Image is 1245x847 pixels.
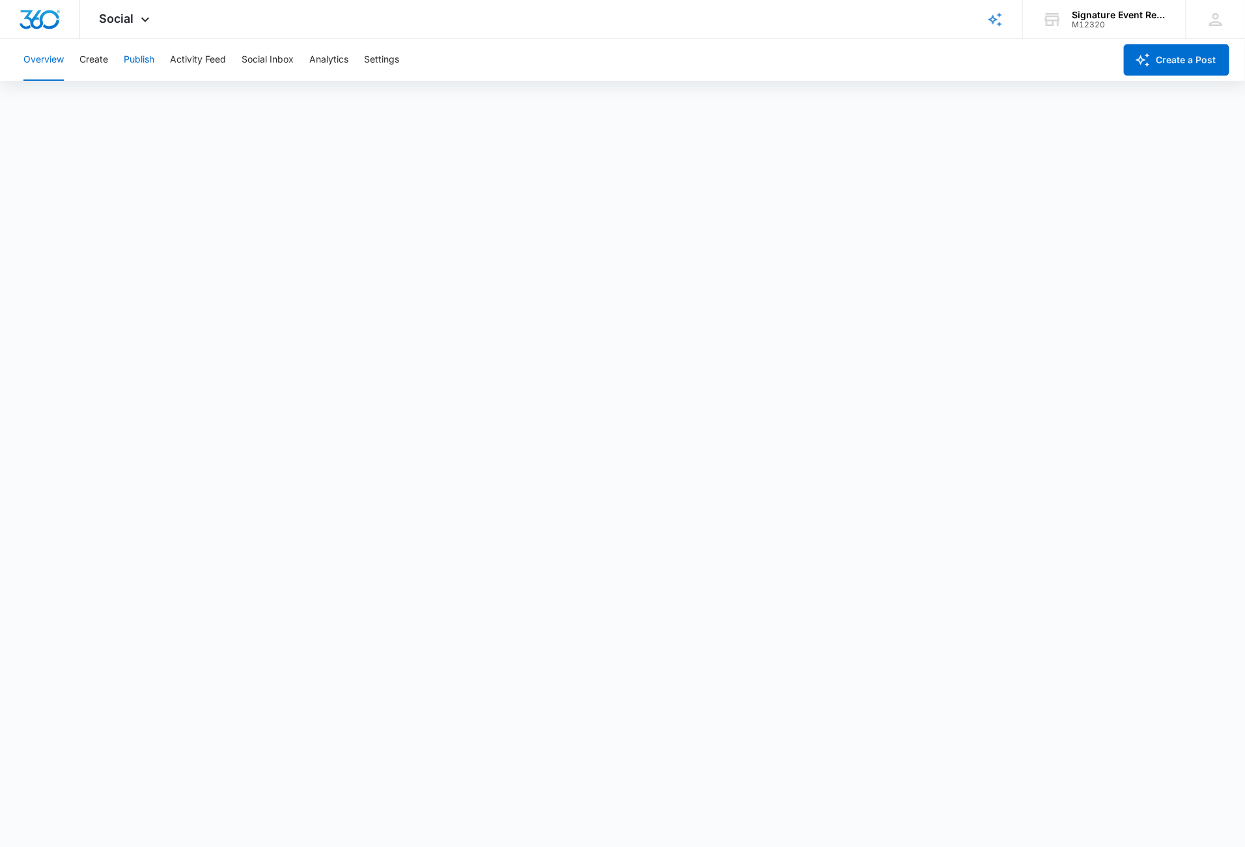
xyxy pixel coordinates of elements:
[364,39,399,81] button: Settings
[309,39,348,81] button: Analytics
[79,39,108,81] button: Create
[23,39,64,81] button: Overview
[124,39,154,81] button: Publish
[1072,10,1167,20] div: account name
[170,39,226,81] button: Activity Feed
[1124,44,1229,76] button: Create a Post
[100,12,134,25] span: Social
[1072,20,1167,29] div: account id
[242,39,294,81] button: Social Inbox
